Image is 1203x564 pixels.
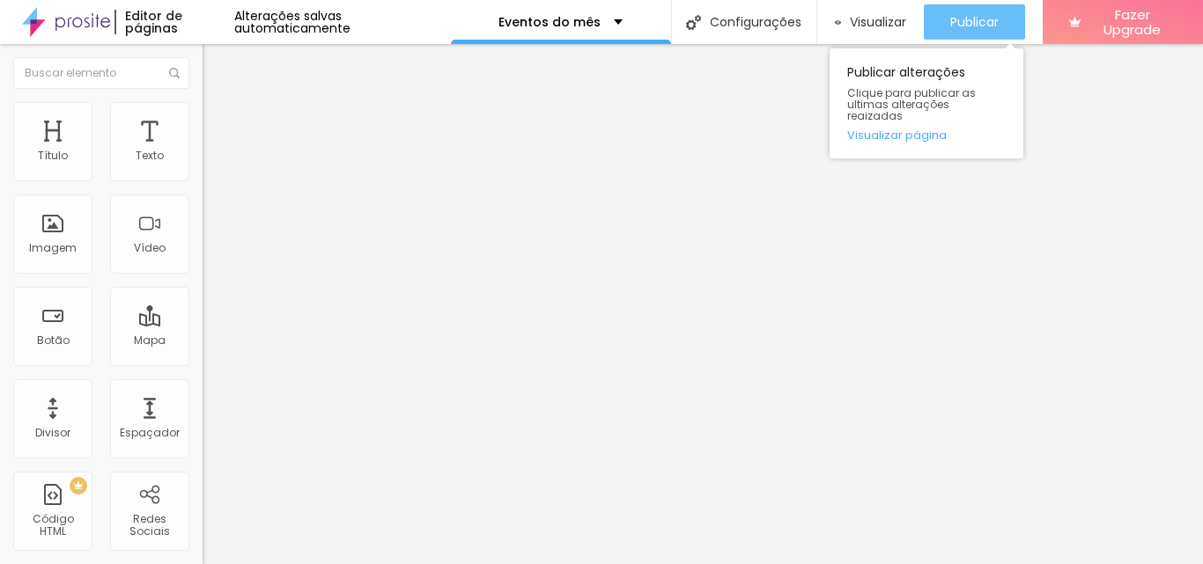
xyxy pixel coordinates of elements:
[234,10,451,34] div: Alterações salvas automaticamente
[136,150,164,162] div: Texto
[13,57,189,89] input: Buscar elemento
[18,513,87,538] div: Código HTML
[37,334,70,347] div: Botão
[924,4,1025,40] button: Publicar
[120,427,180,439] div: Espaçador
[203,44,1203,564] iframe: Editor
[847,87,1006,122] span: Clique para publicar as ultimas alterações reaizadas
[817,4,925,40] button: Visualizar
[498,16,601,28] p: Eventos do mês
[830,48,1023,158] div: Publicar alterações
[35,427,70,439] div: Divisor
[169,68,180,78] img: Icone
[835,15,842,30] img: view-1.svg
[850,15,906,29] span: Visualizar
[134,242,166,254] div: Vídeo
[38,150,68,162] div: Título
[114,513,184,538] div: Redes Sociais
[950,15,999,29] span: Publicar
[686,15,701,30] img: Icone
[1088,7,1177,38] span: Fazer Upgrade
[29,242,77,254] div: Imagem
[847,129,1006,141] a: Visualizar página
[134,334,166,347] div: Mapa
[114,10,233,34] div: Editor de páginas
